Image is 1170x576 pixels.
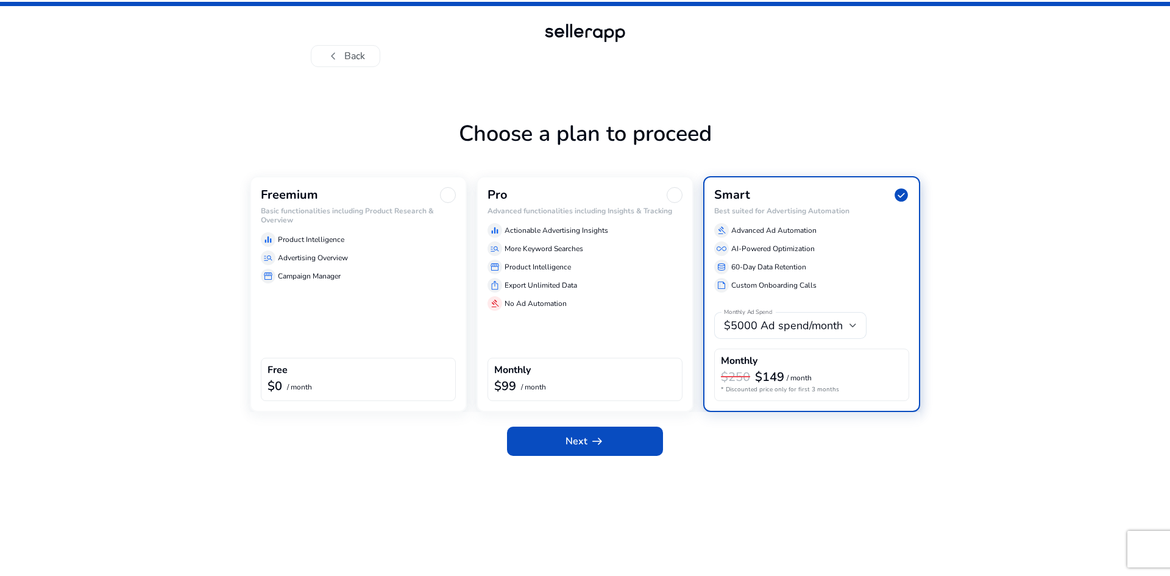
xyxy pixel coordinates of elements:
h3: Smart [714,188,750,202]
h3: Pro [487,188,508,202]
p: Advanced Ad Automation [731,225,817,236]
p: * Discounted price only for first 3 months [721,385,902,394]
h3: Freemium [261,188,318,202]
p: Advertising Overview [278,252,348,263]
button: Nextarrow_right_alt [507,427,663,456]
span: equalizer [490,226,500,235]
h6: Best suited for Advertising Automation [714,207,909,215]
p: More Keyword Searches [505,243,583,254]
span: manage_search [263,253,273,263]
span: storefront [490,262,500,272]
p: / month [787,374,812,382]
h6: Advanced functionalities including Insights & Tracking [487,207,682,215]
span: Next [565,434,604,449]
p: Actionable Advertising Insights [505,225,608,236]
span: database [717,262,726,272]
p: Custom Onboarding Calls [731,280,817,291]
p: No Ad Automation [505,298,567,309]
span: check_circle [893,187,909,203]
p: Export Unlimited Data [505,280,577,291]
span: chevron_left [326,49,341,63]
h6: Basic functionalities including Product Research & Overview [261,207,456,224]
p: Product Intelligence [278,234,344,245]
h4: Monthly [494,364,531,376]
span: ios_share [490,280,500,290]
b: $0 [268,378,282,394]
span: summarize [717,280,726,290]
h3: $250 [721,370,750,385]
h4: Free [268,364,288,376]
button: chevron_leftBack [311,45,380,67]
span: arrow_right_alt [590,434,604,449]
span: all_inclusive [717,244,726,254]
p: AI-Powered Optimization [731,243,815,254]
p: / month [521,383,546,391]
mat-label: Monthly Ad Spend [724,308,772,317]
span: gavel [717,226,726,235]
b: $99 [494,378,516,394]
span: equalizer [263,235,273,244]
span: manage_search [490,244,500,254]
p: / month [287,383,312,391]
p: 60-Day Data Retention [731,261,806,272]
span: storefront [263,271,273,281]
h1: Choose a plan to proceed [250,121,920,176]
h4: Monthly [721,355,757,367]
b: $149 [755,369,784,385]
span: gavel [490,299,500,308]
p: Campaign Manager [278,271,341,282]
span: $5000 Ad spend/month [724,318,843,333]
p: Product Intelligence [505,261,571,272]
